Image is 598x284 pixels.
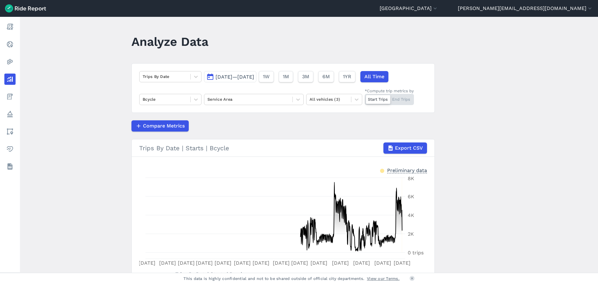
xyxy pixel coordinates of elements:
[283,73,289,80] span: 1M
[273,260,290,266] tspan: [DATE]
[263,73,270,80] span: 1W
[387,167,427,173] div: Preliminary data
[175,269,207,278] span: Trips By Date
[408,194,414,200] tspan: 6K
[4,39,16,50] a: Realtime
[4,56,16,67] a: Heatmaps
[365,88,414,94] div: *Compute trip metrics by
[234,260,251,266] tspan: [DATE]
[318,71,334,82] button: 6M
[367,276,400,282] a: View our Terms.
[380,5,438,12] button: [GEOGRAPHIC_DATA]
[408,176,414,181] tspan: 8K
[4,143,16,155] a: Health
[408,250,424,256] tspan: 0 trips
[139,260,155,266] tspan: [DATE]
[215,260,231,266] tspan: [DATE]
[178,260,195,266] tspan: [DATE]
[4,91,16,102] a: Fees
[353,260,370,266] tspan: [DATE]
[4,126,16,137] a: Areas
[259,71,274,82] button: 1W
[291,260,308,266] tspan: [DATE]
[408,212,414,218] tspan: 4K
[216,74,254,80] span: [DATE]—[DATE]
[374,260,391,266] tspan: [DATE]
[196,260,213,266] tspan: [DATE]
[4,108,16,120] a: Policy
[4,21,16,32] a: Report
[204,71,256,82] button: [DATE]—[DATE]
[343,73,351,80] span: 1YR
[131,33,208,50] h1: Analyze Data
[458,5,593,12] button: [PERSON_NAME][EMAIL_ADDRESS][DOMAIN_NAME]
[394,260,411,266] tspan: [DATE]
[139,142,427,154] div: Trips By Date | Starts | Bcycle
[253,260,269,266] tspan: [DATE]
[4,161,16,172] a: Datasets
[298,71,313,82] button: 3M
[159,260,176,266] tspan: [DATE]
[339,71,355,82] button: 1YR
[332,260,349,266] tspan: [DATE]
[408,231,414,237] tspan: 2K
[302,73,309,80] span: 3M
[4,74,16,85] a: Analyze
[322,73,330,80] span: 6M
[131,120,189,132] button: Compare Metrics
[175,271,245,277] span: | Starts | Bcycle
[360,71,388,82] button: All Time
[143,122,185,130] span: Compare Metrics
[5,4,46,12] img: Ride Report
[364,73,384,80] span: All Time
[311,260,327,266] tspan: [DATE]
[383,142,427,154] button: Export CSV
[395,144,423,152] span: Export CSV
[279,71,293,82] button: 1M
